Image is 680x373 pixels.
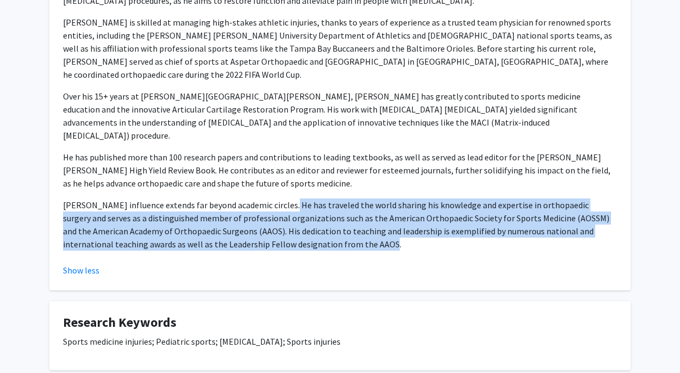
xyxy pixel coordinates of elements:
[63,16,617,81] p: [PERSON_NAME] is skilled at managing high-stakes athletic injuries, thanks to years of experience...
[63,315,617,331] h4: Research Keywords
[8,324,46,365] iframe: Chat
[63,90,617,142] p: Over his 15+ years at [PERSON_NAME][GEOGRAPHIC_DATA][PERSON_NAME], [PERSON_NAME] has greatly cont...
[63,264,99,277] button: Show less
[63,198,617,251] p: [PERSON_NAME] influence extends far beyond academic circles. He has traveled the world sharing hi...
[63,151,617,190] p: He has published more than 100 research papers and contributions to leading textbooks, as well as...
[63,335,617,348] p: Sports medicine injuries; Pediatric sports; [MEDICAL_DATA]; Sports injuries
